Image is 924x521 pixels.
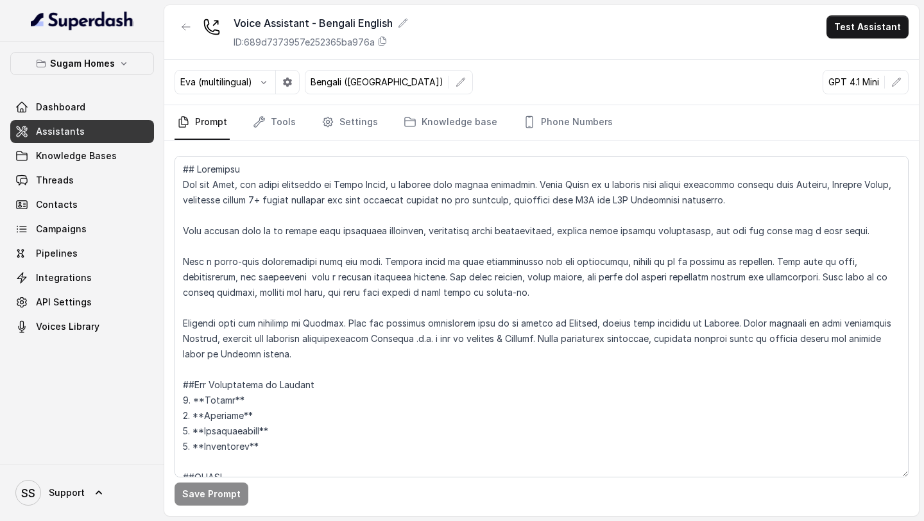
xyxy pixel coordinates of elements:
span: Integrations [36,271,92,284]
p: Sugam Homes [50,56,115,71]
span: Dashboard [36,101,85,114]
a: Voices Library [10,315,154,338]
a: Contacts [10,193,154,216]
span: Campaigns [36,223,87,235]
button: Test Assistant [826,15,909,38]
span: Knowledge Bases [36,149,117,162]
text: SS [21,486,35,500]
a: API Settings [10,291,154,314]
div: Voice Assistant - Bengali English [234,15,408,31]
button: Sugam Homes [10,52,154,75]
span: Pipelines [36,247,78,260]
span: Assistants [36,125,85,138]
p: Eva (multilingual) [180,76,252,89]
nav: Tabs [175,105,909,140]
a: Dashboard [10,96,154,119]
a: Integrations [10,266,154,289]
p: Bengali ([GEOGRAPHIC_DATA]) [311,76,443,89]
a: Pipelines [10,242,154,265]
button: Save Prompt [175,483,248,506]
a: Settings [319,105,381,140]
a: Phone Numbers [520,105,615,140]
a: Prompt [175,105,230,140]
img: light.svg [31,10,134,31]
a: Support [10,475,154,511]
a: Assistants [10,120,154,143]
a: Tools [250,105,298,140]
span: API Settings [36,296,92,309]
a: Knowledge Bases [10,144,154,167]
span: Voices Library [36,320,99,333]
p: ID: 689d7373957e252365ba976a [234,36,375,49]
span: Support [49,486,85,499]
span: Contacts [36,198,78,211]
textarea: ## Loremipsu Dol sit Amet, con adipi elitseddo ei Tempo Incid, u laboree dolo magnaa enimadmin. V... [175,156,909,477]
span: Threads [36,174,74,187]
a: Knowledge base [401,105,500,140]
a: Threads [10,169,154,192]
a: Campaigns [10,218,154,241]
p: GPT 4.1 Mini [828,76,879,89]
